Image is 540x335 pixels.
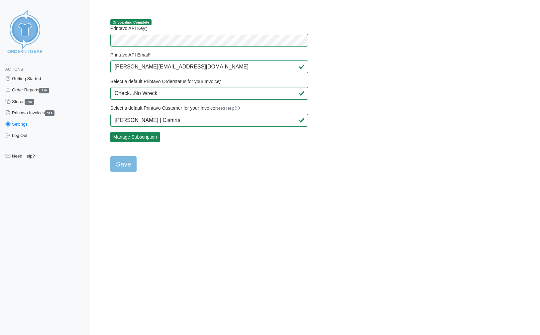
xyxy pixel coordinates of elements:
input: Save [110,156,137,172]
abbr: required [219,79,221,84]
span: 319 [39,88,49,93]
span: Onboarding Complete [110,19,152,25]
label: Select a default Printavo Orderstatus for your Invoice [110,78,308,84]
label: Printavo API Email [110,52,308,58]
label: Select a default Printavo Customer for your Invoice [110,105,308,111]
a: Need Help [215,106,240,111]
span: 306 [25,99,34,105]
span: Actions [5,67,23,72]
abbr: required [149,52,151,57]
span: 319 [45,110,54,116]
input: Type at least 4 characters [110,114,308,127]
abbr: required [145,26,147,31]
label: Printavo API Key [110,25,308,31]
a: Manage Subscription [110,132,160,142]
